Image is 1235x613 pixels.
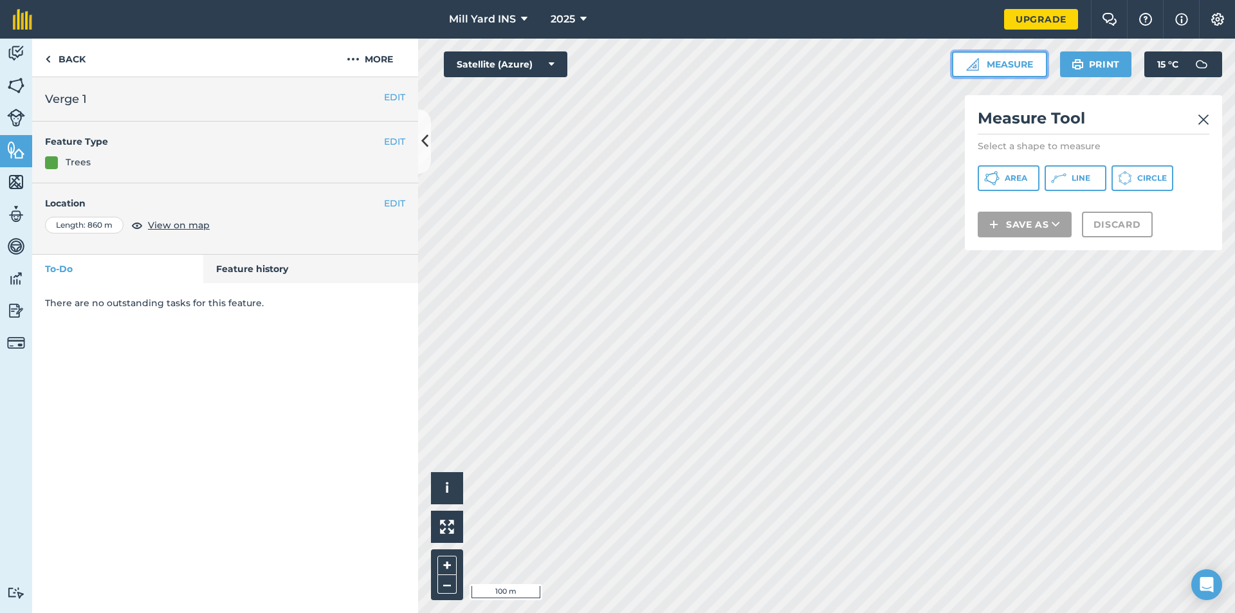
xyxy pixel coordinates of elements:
img: svg+xml;base64,PD94bWwgdmVyc2lvbj0iMS4wIiBlbmNvZGluZz0idXRmLTgiPz4KPCEtLSBHZW5lcmF0b3I6IEFkb2JlIE... [7,587,25,599]
p: Select a shape to measure [978,140,1209,152]
img: svg+xml;base64,PD94bWwgdmVyc2lvbj0iMS4wIiBlbmNvZGluZz0idXRmLTgiPz4KPCEtLSBHZW5lcmF0b3I6IEFkb2JlIE... [7,269,25,288]
button: + [437,556,457,575]
span: Line [1072,173,1090,183]
img: svg+xml;base64,PD94bWwgdmVyc2lvbj0iMS4wIiBlbmNvZGluZz0idXRmLTgiPz4KPCEtLSBHZW5lcmF0b3I6IEFkb2JlIE... [7,109,25,127]
img: svg+xml;base64,PD94bWwgdmVyc2lvbj0iMS4wIiBlbmNvZGluZz0idXRmLTgiPz4KPCEtLSBHZW5lcmF0b3I6IEFkb2JlIE... [7,237,25,256]
img: svg+xml;base64,PD94bWwgdmVyc2lvbj0iMS4wIiBlbmNvZGluZz0idXRmLTgiPz4KPCEtLSBHZW5lcmF0b3I6IEFkb2JlIE... [7,44,25,63]
h2: Verge 1 [45,90,405,108]
button: Measure [952,51,1047,77]
span: Mill Yard INS [449,12,516,27]
button: EDIT [384,134,405,149]
img: svg+xml;base64,PD94bWwgdmVyc2lvbj0iMS4wIiBlbmNvZGluZz0idXRmLTgiPz4KPCEtLSBHZW5lcmF0b3I6IEFkb2JlIE... [1189,51,1214,77]
a: To-Do [32,255,203,283]
h4: Location [45,196,405,210]
img: svg+xml;base64,PD94bWwgdmVyc2lvbj0iMS4wIiBlbmNvZGluZz0idXRmLTgiPz4KPCEtLSBHZW5lcmF0b3I6IEFkb2JlIE... [7,205,25,224]
img: A cog icon [1210,13,1225,26]
img: svg+xml;base64,PHN2ZyB4bWxucz0iaHR0cDovL3d3dy53My5vcmcvMjAwMC9zdmciIHdpZHRoPSIyMCIgaGVpZ2h0PSIyNC... [347,51,360,67]
button: More [322,39,418,77]
div: Length : 860 m [45,217,123,233]
img: svg+xml;base64,PHN2ZyB4bWxucz0iaHR0cDovL3d3dy53My5vcmcvMjAwMC9zdmciIHdpZHRoPSI1NiIgaGVpZ2h0PSI2MC... [7,76,25,95]
img: Ruler icon [966,58,979,71]
button: i [431,472,463,504]
p: There are no outstanding tasks for this feature. [45,296,405,310]
button: 15 °C [1144,51,1222,77]
img: svg+xml;base64,PHN2ZyB4bWxucz0iaHR0cDovL3d3dy53My5vcmcvMjAwMC9zdmciIHdpZHRoPSIxNCIgaGVpZ2h0PSIyNC... [989,217,998,232]
img: svg+xml;base64,PHN2ZyB4bWxucz0iaHR0cDovL3d3dy53My5vcmcvMjAwMC9zdmciIHdpZHRoPSIxOSIgaGVpZ2h0PSIyNC... [1072,57,1084,72]
img: Two speech bubbles overlapping with the left bubble in the forefront [1102,13,1117,26]
button: View on map [131,217,210,233]
h2: Measure Tool [978,108,1209,134]
button: Save as [978,212,1072,237]
h4: Feature Type [45,134,384,149]
div: Trees [66,155,91,169]
button: Print [1060,51,1132,77]
a: Back [32,39,98,77]
img: svg+xml;base64,PD94bWwgdmVyc2lvbj0iMS4wIiBlbmNvZGluZz0idXRmLTgiPz4KPCEtLSBHZW5lcmF0b3I6IEFkb2JlIE... [7,301,25,320]
span: View on map [148,218,210,232]
button: Discard [1082,212,1153,237]
img: svg+xml;base64,PD94bWwgdmVyc2lvbj0iMS4wIiBlbmNvZGluZz0idXRmLTgiPz4KPCEtLSBHZW5lcmF0b3I6IEFkb2JlIE... [7,334,25,352]
button: Circle [1111,165,1173,191]
img: Four arrows, one pointing top left, one top right, one bottom right and the last bottom left [440,520,454,534]
span: Area [1005,173,1027,183]
img: svg+xml;base64,PHN2ZyB4bWxucz0iaHR0cDovL3d3dy53My5vcmcvMjAwMC9zdmciIHdpZHRoPSI1NiIgaGVpZ2h0PSI2MC... [7,172,25,192]
span: 2025 [551,12,575,27]
span: 15 ° C [1157,51,1178,77]
img: svg+xml;base64,PHN2ZyB4bWxucz0iaHR0cDovL3d3dy53My5vcmcvMjAwMC9zdmciIHdpZHRoPSIyMiIgaGVpZ2h0PSIzMC... [1198,112,1209,127]
span: i [445,480,449,496]
div: Open Intercom Messenger [1191,569,1222,600]
button: EDIT [384,90,405,104]
img: svg+xml;base64,PHN2ZyB4bWxucz0iaHR0cDovL3d3dy53My5vcmcvMjAwMC9zdmciIHdpZHRoPSIxNyIgaGVpZ2h0PSIxNy... [1175,12,1188,27]
span: Circle [1137,173,1167,183]
img: svg+xml;base64,PHN2ZyB4bWxucz0iaHR0cDovL3d3dy53My5vcmcvMjAwMC9zdmciIHdpZHRoPSIxOCIgaGVpZ2h0PSIyNC... [131,217,143,233]
button: EDIT [384,196,405,210]
a: Feature history [203,255,419,283]
img: fieldmargin Logo [13,9,32,30]
button: Line [1045,165,1106,191]
img: svg+xml;base64,PHN2ZyB4bWxucz0iaHR0cDovL3d3dy53My5vcmcvMjAwMC9zdmciIHdpZHRoPSI1NiIgaGVpZ2h0PSI2MC... [7,140,25,160]
button: – [437,575,457,594]
a: Upgrade [1004,9,1078,30]
button: Satellite (Azure) [444,51,567,77]
button: Area [978,165,1039,191]
img: svg+xml;base64,PHN2ZyB4bWxucz0iaHR0cDovL3d3dy53My5vcmcvMjAwMC9zdmciIHdpZHRoPSI5IiBoZWlnaHQ9IjI0Ii... [45,51,51,67]
img: A question mark icon [1138,13,1153,26]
